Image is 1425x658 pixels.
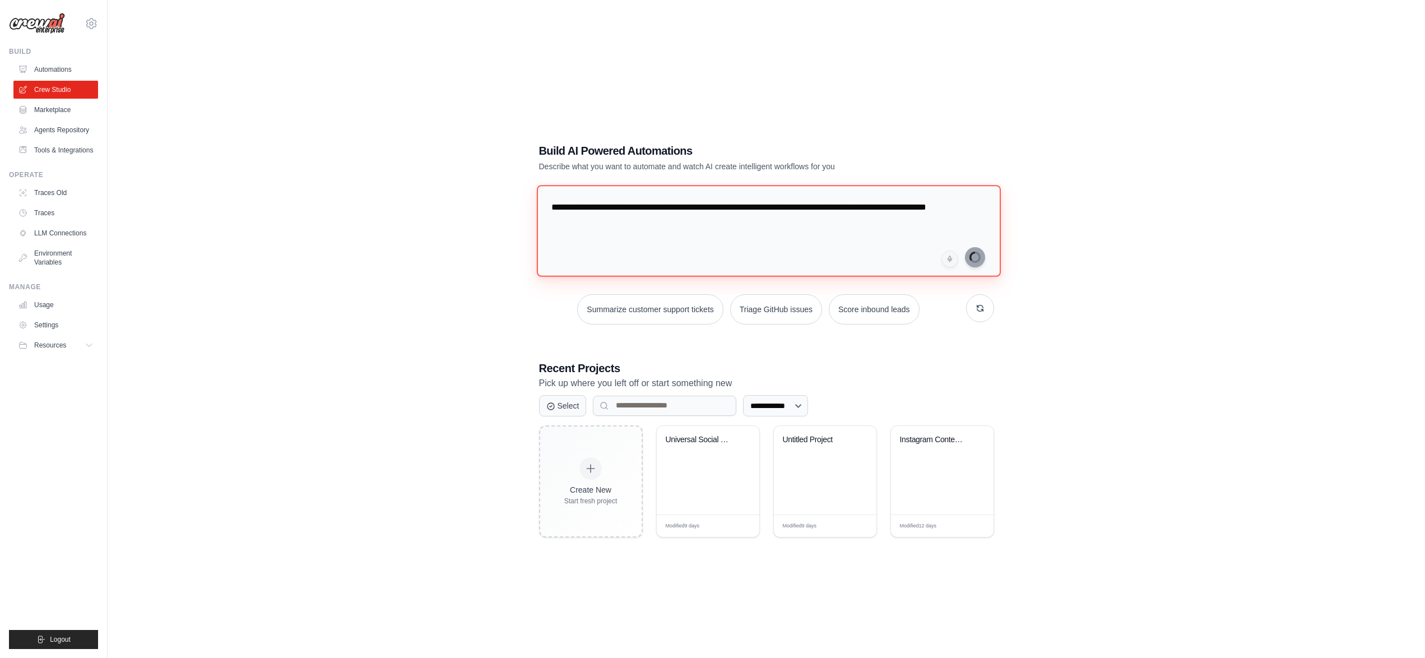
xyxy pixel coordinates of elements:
[564,497,618,506] div: Start fresh project
[900,522,937,530] span: Modified 12 days
[13,184,98,202] a: Traces Old
[9,170,98,179] div: Operate
[13,81,98,99] a: Crew Studio
[577,294,723,325] button: Summarize customer support tickets
[539,143,916,159] h1: Build AI Powered Automations
[539,376,994,391] p: Pick up where you left off or start something new
[13,296,98,314] a: Usage
[732,522,742,530] span: Edit
[539,395,587,416] button: Select
[666,435,734,445] div: Universal Social Media Content Creator
[666,522,700,530] span: Modified 9 days
[13,336,98,354] button: Resources
[564,484,618,495] div: Create New
[783,435,851,445] div: Untitled Project
[13,101,98,119] a: Marketplace
[9,13,65,34] img: Logo
[50,635,71,644] span: Logout
[783,522,817,530] span: Modified 9 days
[967,522,976,530] span: Edit
[13,141,98,159] a: Tools & Integrations
[13,244,98,271] a: Environment Variables
[13,61,98,78] a: Automations
[850,522,859,530] span: Edit
[539,161,916,172] p: Describe what you want to automate and watch AI create intelligent workflows for you
[941,251,958,267] button: Click to speak your automation idea
[9,282,98,291] div: Manage
[966,294,994,322] button: Get new suggestions
[9,630,98,649] button: Logout
[13,121,98,139] a: Agents Repository
[730,294,822,325] button: Triage GitHub issues
[900,435,968,445] div: Instagram Content Plan - HARDCORE Anti-Shortcut with Visual Design
[13,204,98,222] a: Traces
[13,316,98,334] a: Settings
[1369,604,1425,658] iframe: Chat Widget
[34,341,66,350] span: Resources
[539,360,994,376] h3: Recent Projects
[9,47,98,56] div: Build
[829,294,920,325] button: Score inbound leads
[13,224,98,242] a: LLM Connections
